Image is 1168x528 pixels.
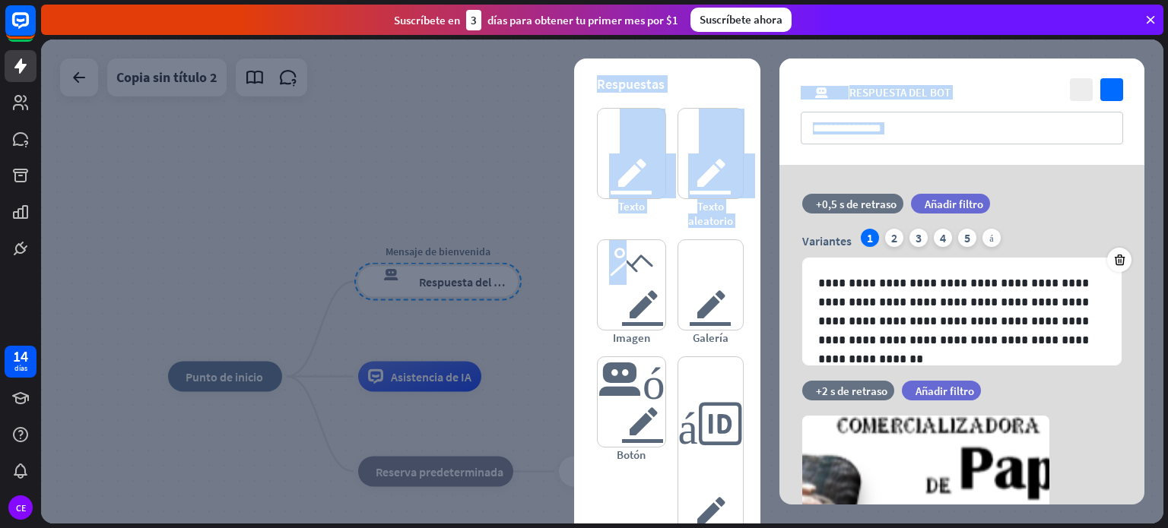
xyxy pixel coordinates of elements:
font: 4 [940,230,946,245]
font: días para obtener tu primer mes por $1 [487,13,678,27]
font: CE [16,502,26,514]
font: días [14,363,27,373]
font: Respuesta del bot [849,85,951,100]
button: Abrir el widget de chat LiveChat [12,6,58,52]
font: +2 s de retraso [816,384,887,398]
font: 5 [964,230,970,245]
font: Variantes [802,233,852,248]
font: respuesta del bot de bloqueo [801,86,842,100]
a: 14 días [5,346,36,378]
font: 3 [916,230,922,245]
font: Suscríbete en [394,13,460,27]
font: 2 [891,230,897,245]
font: 14 [13,346,28,365]
font: +0,5 s de retraso [816,197,897,211]
font: Añadir filtro [925,197,983,211]
font: Suscríbete ahora [700,12,782,27]
font: Añadir filtro [916,384,974,398]
font: 3 [471,13,477,27]
font: más [989,233,993,242]
font: 1 [867,230,873,245]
